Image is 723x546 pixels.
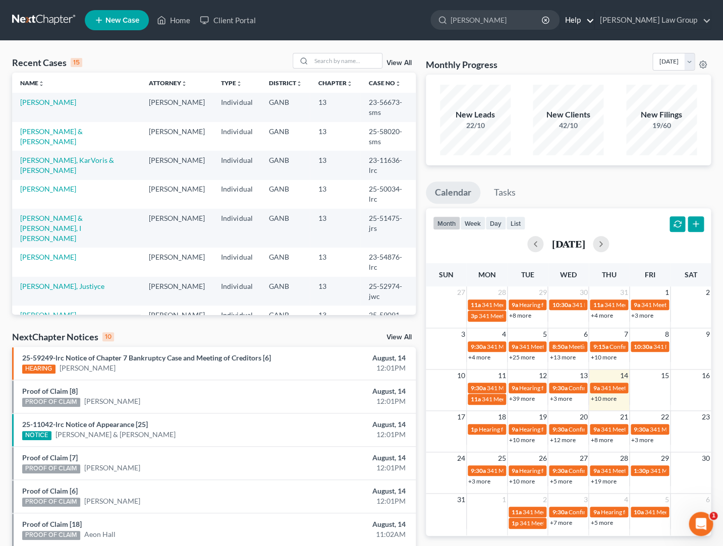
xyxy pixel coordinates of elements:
td: [PERSON_NAME] [141,248,213,276]
div: New Filings [626,109,697,120]
span: 31 [619,286,629,298]
span: New Case [105,17,139,24]
a: Home [152,11,195,29]
span: 6 [705,494,711,506]
span: 21 [619,411,629,423]
a: [PERSON_NAME] & [PERSON_NAME] [55,430,176,440]
td: Individual [213,180,260,209]
td: Individual [213,122,260,151]
div: New Leads [440,109,511,120]
span: 5 [541,328,547,340]
td: Individual [213,277,260,306]
span: 341 Meeting for [PERSON_NAME] [523,508,614,516]
div: 12:01PM [285,430,406,440]
div: August, 14 [285,386,406,396]
td: 25-59091-lrc [360,306,415,334]
h2: [DATE] [551,238,585,249]
a: 25-11042-lrc Notice of Appearance [25] [22,420,148,429]
span: Sun [438,270,453,279]
div: August, 14 [285,486,406,496]
span: 4 [623,494,629,506]
a: [PERSON_NAME] [60,363,116,373]
td: GANB [260,93,310,122]
span: Hearing for Kannathaporn [PERSON_NAME] [600,508,719,516]
div: 10 [102,332,114,341]
a: [PERSON_NAME], KarVoris & [PERSON_NAME] [20,156,114,174]
a: Case Nounfold_more [368,79,401,87]
span: 15 [660,370,670,382]
a: +3 more [631,312,653,319]
span: 9 [705,328,711,340]
a: +5 more [549,477,572,485]
span: 341 Meeting for [PERSON_NAME] [482,395,573,403]
a: Typeunfold_more [221,79,242,87]
span: 9:15a [593,343,608,350]
a: +8 more [590,436,613,444]
span: 27 [578,452,588,464]
a: [PERSON_NAME] [20,98,76,106]
span: Hearing for [PERSON_NAME] [519,301,598,309]
a: Proof of Claim [8] [22,387,78,395]
a: +39 more [509,395,535,402]
td: 13 [310,277,360,306]
span: Fri [644,270,655,279]
td: 25-58020-sms [360,122,415,151]
i: unfold_more [236,81,242,87]
span: 10:30a [552,301,571,309]
span: 9:30a [471,467,486,474]
span: 341 Meeting for [PERSON_NAME] [600,384,691,392]
div: August, 14 [285,353,406,363]
td: 13 [310,306,360,334]
a: Chapterunfold_more [318,79,352,87]
div: 22/10 [440,120,511,131]
span: 9:30a [471,343,486,350]
span: 25 [497,452,507,464]
span: 3 [582,494,588,506]
a: Proof of Claim [18] [22,520,82,528]
a: Nameunfold_more [20,79,44,87]
td: [PERSON_NAME] [141,93,213,122]
div: 12:01PM [285,363,406,373]
span: 3p [471,312,478,320]
td: 13 [310,151,360,179]
span: 29 [537,286,547,298]
span: 11a [512,508,522,516]
td: Individual [213,93,260,122]
a: View All [386,59,412,67]
span: 23 [701,411,711,423]
span: 8:50a [552,343,567,350]
a: Proof of Claim [6] [22,487,78,495]
span: 17 [456,411,466,423]
i: unfold_more [395,81,401,87]
div: 12:01PM [285,496,406,506]
a: +25 more [509,353,535,361]
span: 341 Meeting for [PERSON_NAME] [600,467,691,474]
a: +4 more [590,312,613,319]
td: 13 [310,248,360,276]
a: +19 more [590,477,616,485]
span: 9:30a [552,426,567,433]
span: 5 [664,494,670,506]
span: 26 [537,452,547,464]
td: GANB [260,209,310,248]
span: 11a [471,395,481,403]
span: 7 [623,328,629,340]
td: 25-50034-lrc [360,180,415,209]
div: 12:01PM [285,396,406,406]
span: 2 [541,494,547,506]
a: [PERSON_NAME] & [PERSON_NAME] [20,127,83,146]
span: Thu [602,270,617,279]
td: 13 [310,122,360,151]
span: 1 [664,286,670,298]
a: +7 more [549,519,572,526]
span: 10:30a [634,343,652,350]
td: Individual [213,306,260,334]
span: 9a [593,426,599,433]
a: +10 more [509,477,535,485]
span: 24 [456,452,466,464]
span: 1p [512,519,519,527]
h3: Monthly Progress [426,58,497,71]
span: 29 [660,452,670,464]
a: Tasks [485,181,525,204]
span: 11 [497,370,507,382]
